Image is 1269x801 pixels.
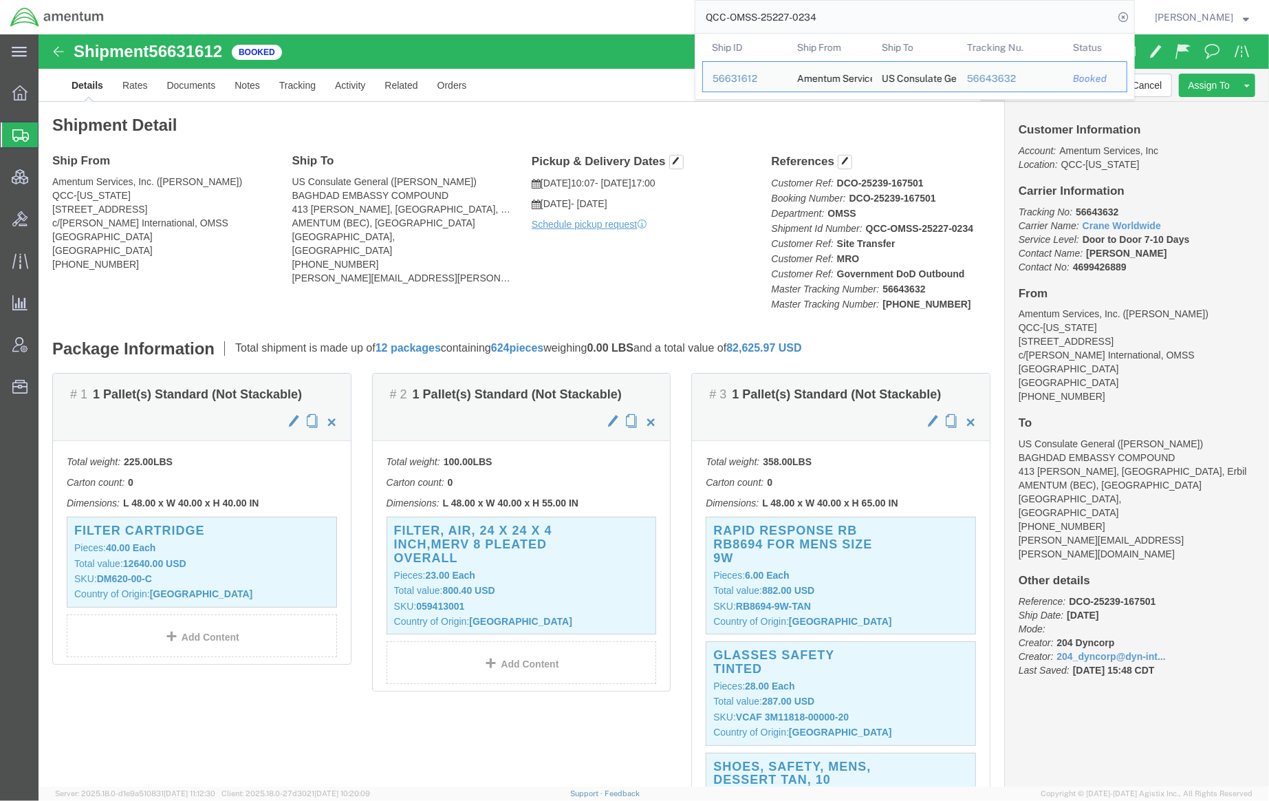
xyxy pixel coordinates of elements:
[695,1,1114,34] input: Search for shipment number, reference number
[55,789,215,798] span: Server: 2025.18.0-d1e9a510831
[797,62,863,92] div: Amentum Services, Inc.
[605,789,640,798] a: Feedback
[702,34,1134,99] table: Search Results
[1155,10,1233,25] span: Jason Champagne
[221,789,370,798] span: Client: 2025.18.0-27d3021
[10,7,105,28] img: logo
[713,72,778,86] div: 56631612
[967,72,1054,86] div: 56643632
[164,789,215,798] span: [DATE] 11:12:30
[570,789,605,798] a: Support
[314,789,370,798] span: [DATE] 10:20:09
[1154,9,1250,25] button: [PERSON_NAME]
[1041,788,1252,800] span: Copyright © [DATE]-[DATE] Agistix Inc., All Rights Reserved
[957,34,1064,61] th: Tracking Nu.
[872,34,957,61] th: Ship To
[39,34,1269,787] iframe: FS Legacy Container
[702,34,788,61] th: Ship ID
[788,34,873,61] th: Ship From
[882,62,948,92] div: US Consulate General
[1063,34,1127,61] th: Status
[1073,72,1117,86] div: Booked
